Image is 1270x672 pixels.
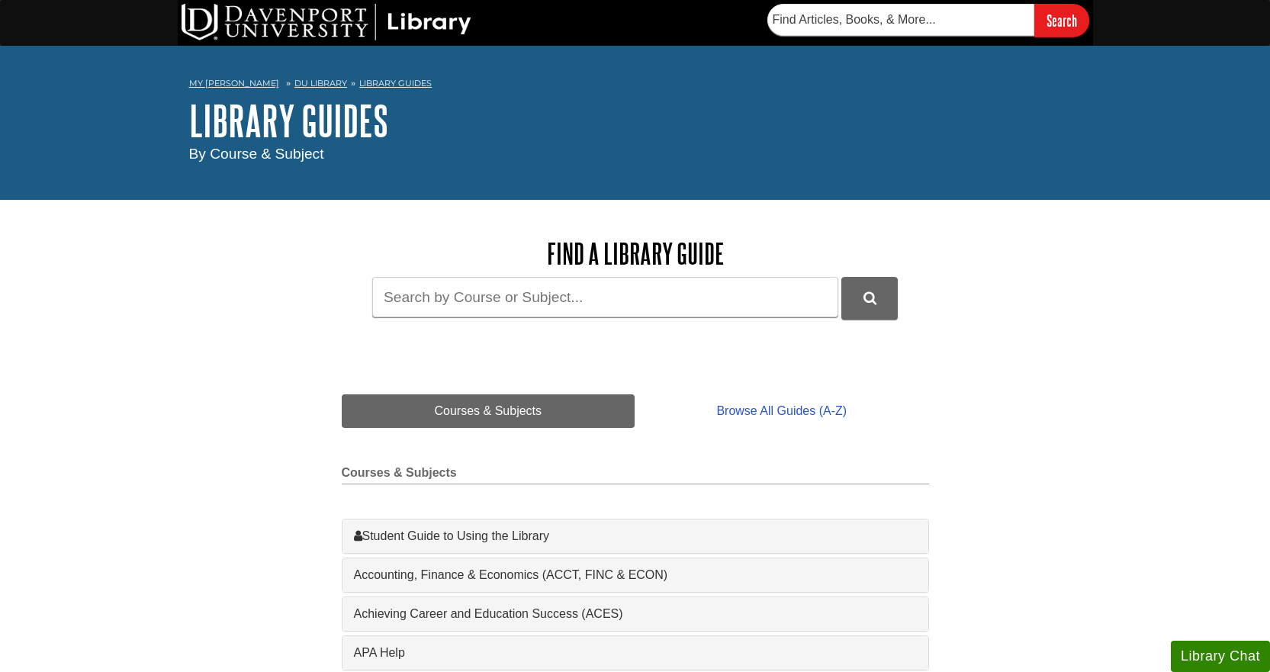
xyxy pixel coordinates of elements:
[767,4,1034,36] input: Find Articles, Books, & More...
[189,98,1082,143] h1: Library Guides
[635,394,928,428] a: Browse All Guides (A-Z)
[354,644,917,662] a: APA Help
[359,78,432,88] a: Library Guides
[189,73,1082,98] nav: breadcrumb
[189,143,1082,166] div: By Course & Subject
[189,77,279,90] a: My [PERSON_NAME]
[342,466,929,484] h2: Courses & Subjects
[372,277,838,317] input: Search by Course or Subject...
[182,4,471,40] img: DU Library
[342,394,635,428] a: Courses & Subjects
[1171,641,1270,672] button: Library Chat
[1034,4,1089,37] input: Search
[354,605,917,623] a: Achieving Career and Education Success (ACES)
[354,566,917,584] a: Accounting, Finance & Economics (ACCT, FINC & ECON)
[342,238,929,269] h2: Find a Library Guide
[767,4,1089,37] form: Searches DU Library's articles, books, and more
[863,291,876,305] i: Search Library Guides
[294,78,347,88] a: DU Library
[354,527,917,545] a: Student Guide to Using the Library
